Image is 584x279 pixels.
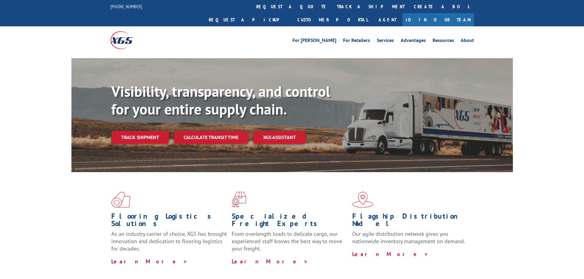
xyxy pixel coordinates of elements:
h1: Specialized Freight Experts [232,213,348,230]
a: Advantages [401,38,426,45]
a: XGS ASSISTANT [253,131,306,144]
span: As an industry carrier of choice, XGS has brought innovation and dedication to flooring logistics... [111,230,227,252]
a: Agent [372,13,403,26]
b: Visibility, transparency, and control for your entire supply chain. [111,82,330,119]
a: Learn More > [111,258,188,265]
a: About [461,38,474,45]
a: Learn More > [232,258,308,265]
a: Request a pickup [204,13,293,26]
a: [PHONE_NUMBER] [110,3,142,9]
img: xgs-icon-total-supply-chain-intelligence-red [111,192,130,208]
a: Join Our Team [403,13,474,26]
a: Track shipment [111,131,169,144]
p: From overlength loads to delicate cargo, our experienced staff knows the best way to move your fr... [232,230,348,258]
a: Resources [433,38,454,45]
a: For [PERSON_NAME] [292,38,336,45]
h1: Flooring Logistics Solutions [111,213,227,230]
a: Learn More > [352,251,429,258]
a: Services [377,38,394,45]
img: xgs-icon-flagship-distribution-model-red [352,192,373,208]
a: Customer Portal [293,13,372,26]
img: xgs-icon-focused-on-flooring-red [232,192,246,208]
h1: Flagship Distribution Model [352,213,468,230]
span: Our agile distribution network gives you nationwide inventory management on demand. [352,230,465,245]
a: For Retailers [343,38,370,45]
a: Calculate transit time [174,131,248,144]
